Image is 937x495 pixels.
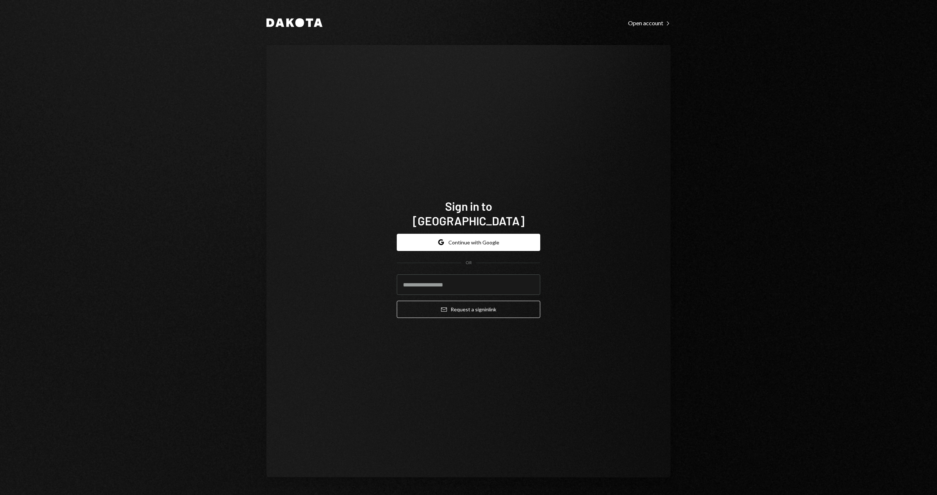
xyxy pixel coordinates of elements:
[397,234,540,251] button: Continue with Google
[397,301,540,318] button: Request a signinlink
[466,260,472,266] div: OR
[628,19,671,27] a: Open account
[397,199,540,228] h1: Sign in to [GEOGRAPHIC_DATA]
